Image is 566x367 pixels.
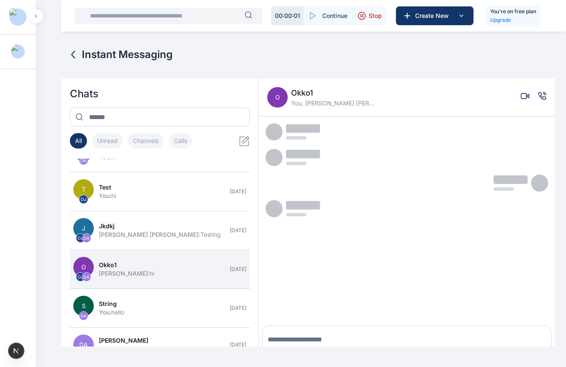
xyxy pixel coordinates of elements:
span: DA [79,312,88,320]
span: string [99,300,117,308]
textarea: Message input [263,331,551,348]
span: [DATE] [230,227,246,234]
span: T [73,179,94,200]
span: You, [PERSON_NAME] [PERSON_NAME], [PERSON_NAME] [291,99,376,108]
span: jkdkj [99,222,115,230]
div: hi [99,192,225,200]
button: JOJDAjkdkj[PERSON_NAME] [PERSON_NAME]:Testing[DATE] [70,211,250,250]
button: Video call [521,92,529,100]
div: hello [99,308,225,317]
span: OJ [79,195,88,204]
span: OJ [76,234,85,242]
span: Stop [369,12,382,20]
img: Logo [9,9,26,26]
button: Stop [352,6,387,25]
span: Instant Messaging [82,48,173,61]
h5: You're on free plan [490,7,536,16]
button: Profile [11,45,25,58]
button: Channels [128,133,164,149]
div: hi [99,269,225,278]
span: Create New [412,12,456,20]
span: [DATE] [230,188,246,195]
span: [PERSON_NAME] : [99,270,150,277]
span: [DATE] [230,341,246,348]
span: Okko1 [291,87,376,99]
button: Unread [92,133,123,149]
button: Voice call [538,92,546,100]
span: You : [99,309,111,316]
span: O [267,87,288,108]
button: Logo [7,10,29,24]
span: OJ [76,273,85,281]
span: [PERSON_NAME] [99,336,148,345]
p: 00 : 00 : 01 [275,12,300,20]
button: All [70,133,87,149]
button: DA[PERSON_NAME]and now[DATE] [70,328,250,362]
button: Continue [303,6,352,25]
button: Create New [396,6,474,25]
div: and now [99,345,225,353]
span: Okko1 [99,261,117,269]
span: Continue [322,12,347,20]
span: test [99,183,111,192]
h2: Chats [70,87,250,101]
span: [PERSON_NAME] [PERSON_NAME] : [99,231,200,238]
span: [DATE] [230,305,246,312]
span: [DATE] [230,266,246,273]
span: S [73,296,94,316]
div: Testing [99,230,225,239]
span: You : [99,192,111,199]
button: OOJDAOkko1[PERSON_NAME]:hi[DATE] [70,250,250,289]
a: Upgrade [490,16,536,24]
span: DA [82,234,91,242]
span: DA [79,156,88,165]
span: J [73,218,94,239]
span: DA [82,273,91,281]
button: Calls [169,133,192,149]
button: TOJtestYou:hi[DATE] [70,172,250,211]
span: O [73,257,94,277]
img: Profile [11,44,25,59]
span: DA [73,335,94,355]
button: SDAstringYou:hello[DATE] [70,289,250,328]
